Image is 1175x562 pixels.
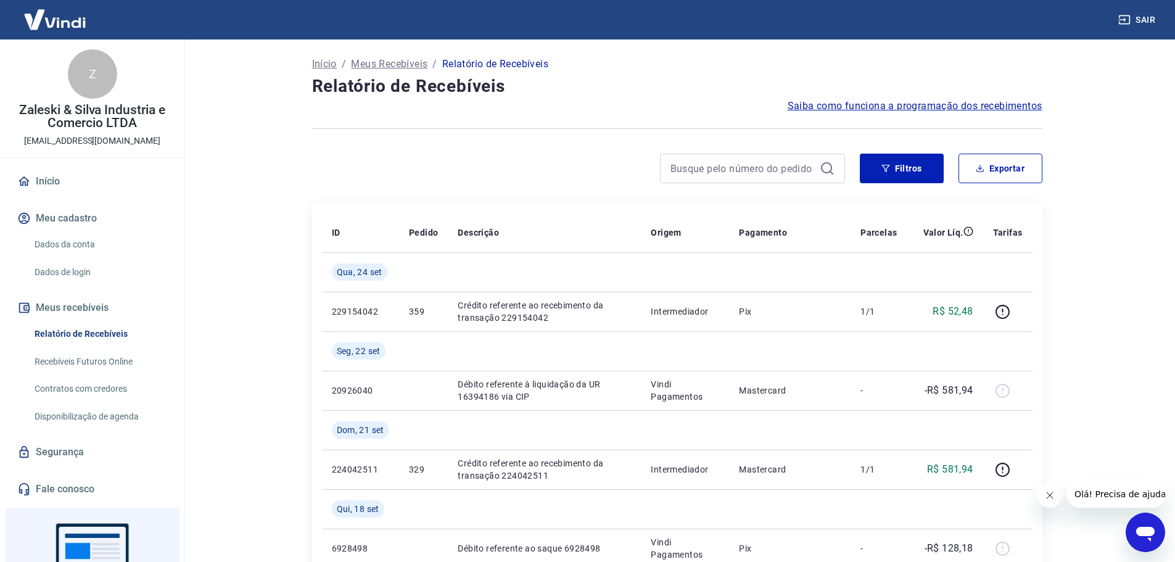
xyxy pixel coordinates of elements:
h4: Relatório de Recebíveis [312,74,1042,99]
p: Zaleski & Silva Industria e Comercio LTDA [10,104,175,130]
p: Intermediador [651,463,719,476]
p: R$ 52,48 [933,304,973,319]
span: Seg, 22 set [337,345,381,357]
p: - [860,542,897,555]
input: Busque pelo número do pedido [670,159,815,178]
iframe: Fechar mensagem [1037,483,1062,508]
button: Sair [1116,9,1160,31]
button: Meus recebíveis [15,294,170,321]
p: Origem [651,226,681,239]
a: Saiba como funciona a programação dos recebimentos [788,99,1042,114]
a: Relatório de Recebíveis [30,321,170,347]
p: Mastercard [739,463,841,476]
p: Relatório de Recebíveis [442,57,548,72]
iframe: Botão para abrir a janela de mensagens [1126,513,1165,552]
a: Recebíveis Futuros Online [30,349,170,374]
p: R$ 581,94 [927,462,973,477]
span: Qui, 18 set [337,503,379,515]
p: Pagamento [739,226,787,239]
a: Disponibilização de agenda [30,404,170,429]
p: Intermediador [651,305,719,318]
p: Crédito referente ao recebimento da transação 224042511 [458,457,631,482]
p: Débito referente ao saque 6928498 [458,542,631,555]
p: 329 [409,463,438,476]
p: 224042511 [332,463,389,476]
p: 20926040 [332,384,389,397]
p: Pedido [409,226,438,239]
p: -R$ 128,18 [925,541,973,556]
a: Segurança [15,439,170,466]
p: [EMAIL_ADDRESS][DOMAIN_NAME] [24,134,160,147]
p: Mastercard [739,384,841,397]
a: Contratos com credores [30,376,170,402]
button: Filtros [860,154,944,183]
p: 359 [409,305,438,318]
p: Débito referente à liquidação da UR 16394186 via CIP [458,378,631,403]
p: Pix [739,305,841,318]
a: Início [15,168,170,195]
p: Descrição [458,226,499,239]
span: Dom, 21 set [337,424,384,436]
p: -R$ 581,94 [925,383,973,398]
p: 1/1 [860,463,897,476]
a: Dados da conta [30,232,170,257]
p: Pix [739,542,841,555]
button: Exportar [959,154,1042,183]
p: Crédito referente ao recebimento da transação 229154042 [458,299,631,324]
p: / [342,57,346,72]
span: Olá! Precisa de ajuda? [7,9,104,19]
p: 1/1 [860,305,897,318]
a: Dados de login [30,260,170,285]
p: Vindi Pagamentos [651,536,719,561]
img: Vindi [15,1,95,38]
p: / [432,57,437,72]
p: ID [332,226,340,239]
a: Início [312,57,337,72]
a: Fale conosco [15,476,170,503]
div: Z [68,49,117,99]
p: Vindi Pagamentos [651,378,719,403]
iframe: Mensagem da empresa [1067,481,1165,508]
p: 229154042 [332,305,389,318]
p: Parcelas [860,226,897,239]
a: Meus Recebíveis [351,57,427,72]
p: Valor Líq. [923,226,963,239]
span: Qua, 24 set [337,266,382,278]
p: Tarifas [993,226,1023,239]
p: - [860,384,897,397]
button: Meu cadastro [15,205,170,232]
p: 6928498 [332,542,389,555]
